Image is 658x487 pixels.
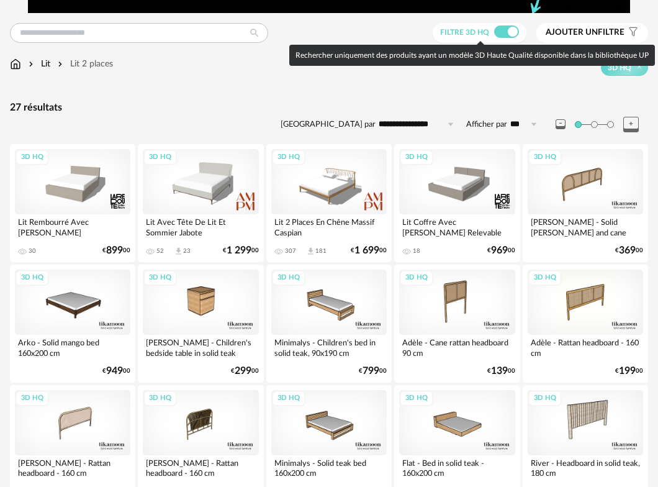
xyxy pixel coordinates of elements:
[143,150,177,165] div: 3D HQ
[413,247,420,255] div: 18
[143,335,258,360] div: [PERSON_NAME] - Children's bedside table in solid teak
[16,270,49,286] div: 3D HQ
[10,58,21,70] img: svg+xml;base64,PHN2ZyB3aWR0aD0iMTYiIGhlaWdodD0iMTciIHZpZXdCb3g9IjAgMCAxNiAxNyIgZmlsbD0ibm9uZSIgeG...
[106,247,123,255] span: 899
[394,144,520,262] a: 3D HQ Lit Coffre Avec [PERSON_NAME] Relevable Seven 18 €96900
[400,391,433,406] div: 3D HQ
[271,455,387,480] div: Minimalys - Solid teak bed 160x200 cm
[624,27,639,38] span: Filter icon
[285,247,296,255] div: 307
[491,367,508,375] span: 139
[487,367,515,375] div: € 00
[354,247,379,255] span: 1 699
[15,214,130,239] div: Lit Rembourré Avec [PERSON_NAME]
[306,247,315,256] span: Download icon
[16,150,49,165] div: 3D HQ
[174,247,183,256] span: Download icon
[619,367,636,375] span: 199
[536,23,648,43] button: Ajouter unfiltre Filter icon
[271,335,387,360] div: Minimalys - Children's bed in solid teak, 90x190 cm
[26,58,36,70] img: svg+xml;base64,PHN2ZyB3aWR0aD0iMTYiIGhlaWdodD0iMTYiIHZpZXdCb3g9IjAgMCAxNiAxNiIgZmlsbD0ibm9uZSIgeG...
[399,214,515,239] div: Lit Coffre Avec [PERSON_NAME] Relevable Seven
[143,455,258,480] div: [PERSON_NAME] - Rattan headboard - 160 cm
[143,270,177,286] div: 3D HQ
[491,247,508,255] span: 969
[615,367,643,375] div: € 00
[143,214,258,239] div: Lit Avec Tête De Lit Et Sommier Jabote
[363,367,379,375] span: 799
[235,367,251,375] span: 299
[619,247,636,255] span: 369
[16,391,49,406] div: 3D HQ
[156,247,164,255] div: 52
[400,150,433,165] div: 3D HQ
[528,150,562,165] div: 3D HQ
[106,367,123,375] span: 949
[528,214,643,239] div: [PERSON_NAME] - Solid [PERSON_NAME] and cane headboard, 200 cm
[400,270,433,286] div: 3D HQ
[399,455,515,480] div: Flat - Bed in solid teak - 160x200 cm
[359,367,387,375] div: € 00
[266,144,392,262] a: 3D HQ Lit 2 Places En Chêne Massif Caspian 307 Download icon 181 €1 69900
[102,247,130,255] div: € 00
[528,391,562,406] div: 3D HQ
[183,247,191,255] div: 23
[15,455,130,480] div: [PERSON_NAME] - Rattan headboard - 160 cm
[10,101,648,114] div: 27 résultats
[281,119,376,130] label: [GEOGRAPHIC_DATA] par
[399,335,515,360] div: Adèle - Cane rattan headboard 90 cm
[315,247,327,255] div: 181
[266,265,392,383] a: 3D HQ Minimalys - Children's bed in solid teak, 90x190 cm €79900
[289,45,655,66] div: Rechercher uniquement des produits ayant un modèle 3D Haute Qualité disponible dans la bibliothèq...
[546,28,598,37] span: Ajouter un
[523,265,648,383] a: 3D HQ Adèle - Rattan headboard - 160 cm €19900
[227,247,251,255] span: 1 299
[29,247,36,255] div: 30
[440,29,489,36] span: Filtre 3D HQ
[466,119,507,130] label: Afficher par
[546,27,624,38] span: filtre
[528,270,562,286] div: 3D HQ
[271,214,387,239] div: Lit 2 Places En Chêne Massif Caspian
[138,265,263,383] a: 3D HQ [PERSON_NAME] - Children's bedside table in solid teak €29900
[272,391,305,406] div: 3D HQ
[272,150,305,165] div: 3D HQ
[528,455,643,480] div: River - Headboard in solid teak, 180 cm
[138,144,263,262] a: 3D HQ Lit Avec Tête De Lit Et Sommier Jabote 52 Download icon 23 €1 29900
[15,335,130,360] div: Arko - Solid mango bed 160x200 cm
[102,367,130,375] div: € 00
[10,144,135,262] a: 3D HQ Lit Rembourré Avec [PERSON_NAME] 30 €89900
[143,391,177,406] div: 3D HQ
[523,144,648,262] a: 3D HQ [PERSON_NAME] - Solid [PERSON_NAME] and cane headboard, 200 cm €36900
[10,265,135,383] a: 3D HQ Arko - Solid mango bed 160x200 cm €94900
[351,247,387,255] div: € 00
[394,265,520,383] a: 3D HQ Adèle - Cane rattan headboard 90 cm €13900
[615,247,643,255] div: € 00
[26,58,50,70] div: Lit
[487,247,515,255] div: € 00
[223,247,259,255] div: € 00
[528,335,643,360] div: Adèle - Rattan headboard - 160 cm
[231,367,259,375] div: € 00
[272,270,305,286] div: 3D HQ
